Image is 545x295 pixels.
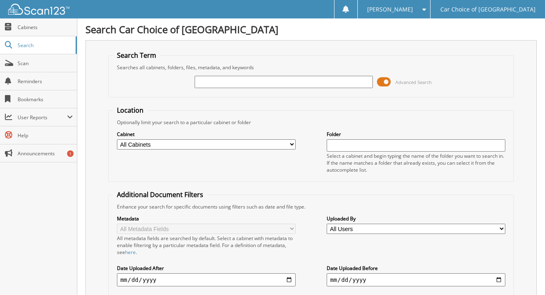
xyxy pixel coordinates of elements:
[327,215,505,222] label: Uploaded By
[327,265,505,272] label: Date Uploaded Before
[327,131,505,138] label: Folder
[117,235,295,256] div: All metadata fields are searched by default. Select a cabinet with metadata to enable filtering b...
[117,215,295,222] label: Metadata
[440,7,536,12] span: Car Choice of [GEOGRAPHIC_DATA]
[18,150,73,157] span: Announcements
[125,249,136,256] a: here
[117,131,295,138] label: Cabinet
[8,4,70,15] img: scan123-logo-white.svg
[18,60,73,67] span: Scan
[85,23,537,36] h1: Search Car Choice of [GEOGRAPHIC_DATA]
[67,150,74,157] div: 1
[395,79,432,85] span: Advanced Search
[367,7,413,12] span: [PERSON_NAME]
[327,273,505,286] input: end
[113,106,148,115] legend: Location
[113,51,160,60] legend: Search Term
[18,114,67,121] span: User Reports
[18,96,73,103] span: Bookmarks
[18,78,73,85] span: Reminders
[117,265,295,272] label: Date Uploaded After
[113,64,509,71] div: Searches all cabinets, folders, files, metadata, and keywords
[18,132,73,139] span: Help
[327,152,505,173] div: Select a cabinet and begin typing the name of the folder you want to search in. If the name match...
[18,24,73,31] span: Cabinets
[113,190,207,199] legend: Additional Document Filters
[18,42,72,49] span: Search
[113,203,509,210] div: Enhance your search for specific documents using filters such as date and file type.
[113,119,509,126] div: Optionally limit your search to a particular cabinet or folder
[117,273,295,286] input: start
